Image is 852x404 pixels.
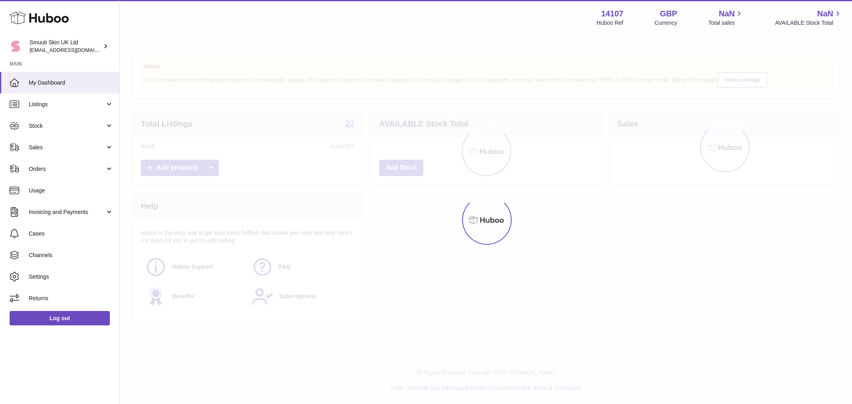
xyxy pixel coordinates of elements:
span: NaN [817,8,833,19]
span: Returns [29,295,113,302]
span: AVAILABLE Stock Total [775,19,842,27]
span: Orders [29,165,105,173]
span: NaN [719,8,735,19]
span: Settings [29,273,113,281]
div: Huboo Ref [597,19,624,27]
span: Stock [29,122,105,130]
span: Total sales [708,19,744,27]
a: NaN AVAILABLE Stock Total [775,8,842,27]
a: Log out [10,311,110,325]
span: My Dashboard [29,79,113,87]
div: Smuuti Skin UK Ltd [30,39,101,54]
span: Cases [29,230,113,238]
img: internalAdmin-14107@internal.huboo.com [10,40,22,52]
span: Channels [29,252,113,259]
span: Invoicing and Payments [29,208,105,216]
div: Currency [655,19,677,27]
a: NaN Total sales [708,8,744,27]
span: Sales [29,144,105,151]
span: Listings [29,101,105,108]
strong: 14107 [601,8,624,19]
strong: GBP [660,8,677,19]
span: [EMAIL_ADDRESS][DOMAIN_NAME] [30,47,117,53]
span: Usage [29,187,113,194]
